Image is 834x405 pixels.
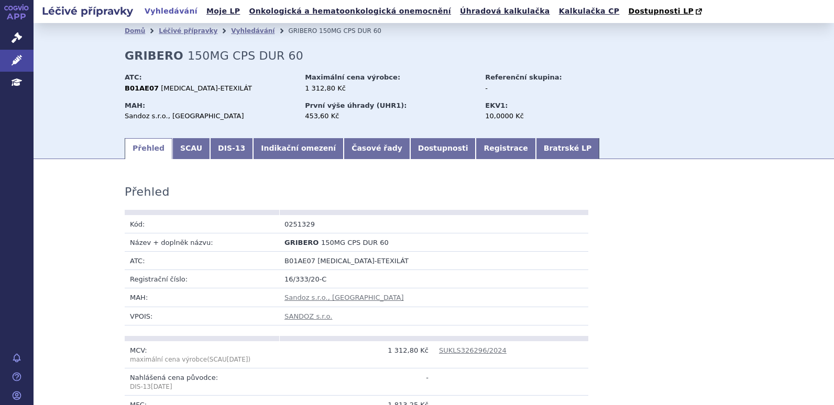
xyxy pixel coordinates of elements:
[317,257,409,265] span: [MEDICAL_DATA]-ETEXILÁT
[125,84,159,92] strong: B01AE07
[125,341,279,368] td: MCV:
[141,4,201,18] a: Vyhledávání
[151,383,172,390] span: [DATE]
[284,294,404,301] a: Sandoz s.r.o., [GEOGRAPHIC_DATA]
[227,356,248,363] span: [DATE]
[319,27,381,35] span: 150MG CPS DUR 60
[485,84,603,93] div: -
[161,84,252,92] span: [MEDICAL_DATA]-ETEXILÁT
[231,27,275,35] a: Vyhledávání
[410,138,476,159] a: Dostupnosti
[344,138,410,159] a: Časové řady
[556,4,623,18] a: Kalkulačka CP
[210,138,253,159] a: DIS-13
[125,215,279,233] td: Kód:
[628,7,694,15] span: Dostupnosti LP
[130,356,250,363] span: (SCAU )
[125,49,183,62] strong: GRIBERO
[125,270,279,288] td: Registrační číslo:
[253,138,344,159] a: Indikační omezení
[125,368,279,395] td: Nahlášená cena původce:
[485,73,562,81] strong: Referenční skupina:
[130,383,274,391] p: DIS-13
[476,138,535,159] a: Registrace
[159,27,217,35] a: Léčivé přípravky
[125,307,279,325] td: VPOIS:
[125,111,295,121] div: Sandoz s.r.o., [GEOGRAPHIC_DATA]
[305,102,407,109] strong: První výše úhrady (UHR1):
[125,233,279,251] td: Název + doplněk názvu:
[125,102,145,109] strong: MAH:
[34,4,141,18] h2: Léčivé přípravky
[130,356,207,363] span: maximální cena výrobce
[284,312,332,320] a: SANDOZ s.r.o.
[279,270,588,288] td: 16/333/20-C
[305,84,475,93] div: 1 312,80 Kč
[625,4,707,19] a: Dostupnosti LP
[288,27,317,35] span: GRIBERO
[279,215,434,233] td: 0251329
[279,368,434,395] td: -
[536,138,599,159] a: Bratrské LP
[125,138,172,159] a: Přehled
[305,73,400,81] strong: Maximální cena výrobce:
[284,257,315,265] span: B01AE07
[125,288,279,307] td: MAH:
[125,27,145,35] a: Domů
[125,252,279,270] td: ATC:
[188,49,303,62] span: 150MG CPS DUR 60
[439,346,507,354] a: SUKLS326296/2024
[485,111,603,121] div: 10,0000 Kč
[125,185,170,199] h3: Přehled
[203,4,243,18] a: Moje LP
[125,73,142,81] strong: ATC:
[457,4,553,18] a: Úhradová kalkulačka
[172,138,210,159] a: SCAU
[321,239,389,246] span: 150MG CPS DUR 60
[305,111,475,121] div: 453,60 Kč
[284,239,319,246] span: GRIBERO
[485,102,508,109] strong: EKV1:
[279,341,434,368] td: 1 312,80 Kč
[246,4,454,18] a: Onkologická a hematoonkologická onemocnění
